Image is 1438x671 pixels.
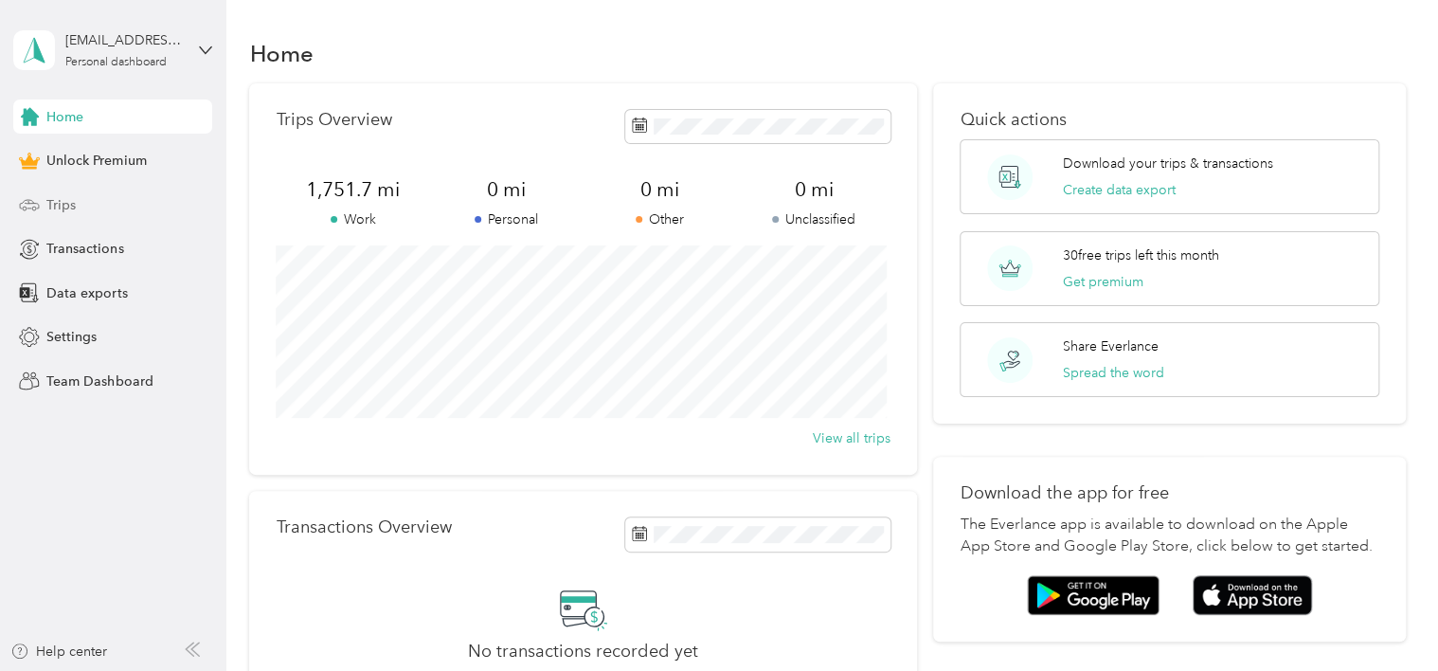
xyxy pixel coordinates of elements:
p: Download your trips & transactions [1063,154,1273,173]
p: The Everlance app is available to download on the Apple App Store and Google Play Store, click be... [960,514,1378,559]
p: Personal [430,209,584,229]
p: Work [276,209,429,229]
p: 30 free trips left this month [1063,245,1219,265]
p: Download the app for free [960,483,1378,503]
span: Data exports [46,283,127,303]
span: Trips [46,195,76,215]
div: Personal dashboard [65,57,167,68]
button: Spread the word [1063,363,1164,383]
button: Get premium [1063,272,1143,292]
span: 0 mi [584,176,737,203]
span: 1,751.7 mi [276,176,429,203]
span: 0 mi [430,176,584,203]
iframe: Everlance-gr Chat Button Frame [1332,565,1438,671]
img: App store [1193,575,1312,616]
span: Settings [46,327,97,347]
button: View all trips [813,428,890,448]
p: Unclassified [737,209,890,229]
span: 0 mi [737,176,890,203]
p: Other [584,209,737,229]
button: Create data export [1063,180,1176,200]
div: [EMAIL_ADDRESS][DOMAIN_NAME] [65,30,184,50]
span: Transactions [46,239,123,259]
span: Team Dashboard [46,372,153,391]
button: Help center [10,642,107,662]
p: Quick actions [960,110,1378,130]
h2: No transactions recorded yet [468,642,698,662]
img: Google play [1027,575,1159,615]
p: Transactions Overview [276,517,451,537]
span: Home [46,107,83,127]
h1: Home [249,44,313,63]
p: Share Everlance [1063,336,1159,356]
p: Trips Overview [276,110,391,130]
span: Unlock Premium [46,151,146,171]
